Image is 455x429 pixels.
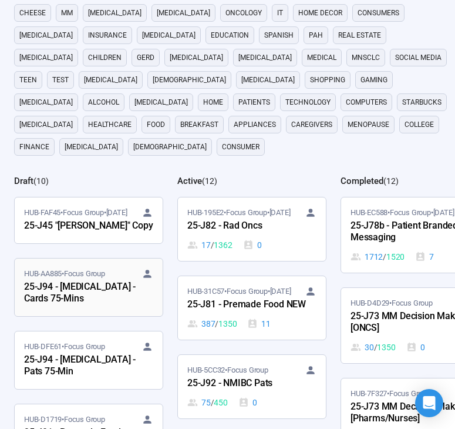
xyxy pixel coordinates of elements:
a: HUB-31C57•Focus Group•[DATE]25-J81 - Premade Food NEW387 / 135011 [178,276,326,340]
h2: Draft [14,176,33,186]
div: 75 [187,396,228,409]
span: consumers [358,7,399,19]
span: Spanish [264,29,294,41]
span: GERD [137,52,154,63]
span: cheese [19,7,46,19]
h2: Active [177,176,202,186]
a: HUB-DFE61•Focus Group25-J94 - [MEDICAL_DATA] - Pats 75-Min [15,331,163,389]
span: Test [52,74,69,86]
a: HUB-195E2•Focus Group•[DATE]25-J82 - Rad Oncs17 / 13620 [178,197,326,261]
span: starbucks [402,96,441,108]
span: [MEDICAL_DATA] [88,7,141,19]
div: 25-J92 - NMIBC Pats [187,376,316,391]
time: [DATE] [106,208,127,217]
a: HUB-5CC32•Focus Group25-J92 - NMIBC Pats75 / 4500 [178,355,326,418]
span: [MEDICAL_DATA] [241,74,295,86]
span: HUB-D1719 • Focus Group [24,414,105,425]
span: HUB-195E2 • Focus Group • [187,207,290,219]
div: 25-J94 - [MEDICAL_DATA] - Cards 75-Mins [24,280,153,307]
span: [MEDICAL_DATA] [157,7,210,19]
span: [MEDICAL_DATA] [19,29,73,41]
span: computers [346,96,387,108]
span: ( 12 ) [202,176,217,186]
span: [MEDICAL_DATA] [19,96,73,108]
span: [MEDICAL_DATA] [65,141,118,153]
div: 30 [350,341,396,354]
span: gaming [360,74,387,86]
span: ( 10 ) [33,176,49,186]
span: / [211,239,214,252]
div: 25-J45 "[PERSON_NAME]" Copy [24,219,153,234]
div: 25-J81 - Premade Food NEW [187,297,316,313]
span: HUB-EC588 • Focus Group • [350,207,454,219]
span: mnsclc [352,52,380,63]
span: home [203,96,223,108]
span: HUB-7F327 • Focus Group [350,388,430,400]
div: 17 [187,239,232,252]
div: 1712 [350,250,405,263]
span: / [215,317,218,330]
span: home decor [298,7,342,19]
span: 1350 [377,341,395,354]
span: children [88,52,122,63]
span: medical [307,52,336,63]
span: real estate [338,29,381,41]
time: [DATE] [433,208,454,217]
span: [MEDICAL_DATA] [142,29,196,41]
div: 0 [406,341,425,354]
span: [DEMOGRAPHIC_DATA] [133,141,207,153]
span: finance [19,141,49,153]
span: 1350 [218,317,237,330]
span: college [405,119,434,130]
span: / [374,341,378,354]
span: HUB-31C57 • Focus Group • [187,286,291,297]
span: consumer [222,141,259,153]
a: HUB-FAF45•Focus Group•[DATE]25-J45 "[PERSON_NAME]" Copy [15,197,163,243]
span: 1520 [386,250,405,263]
span: MM [61,7,73,19]
span: 450 [214,396,227,409]
span: [MEDICAL_DATA] [134,96,188,108]
span: Food [147,119,165,130]
span: 1362 [214,239,232,252]
span: HUB-DFE61 • Focus Group [24,341,105,353]
span: [MEDICAL_DATA] [19,52,73,63]
h2: Completed [341,176,383,186]
span: HUB-D4D29 • Focus Group [350,297,433,309]
span: oncology [225,7,262,19]
div: 0 [238,396,257,409]
span: HUB-AA885 • Focus Group [24,268,105,280]
div: Open Intercom Messenger [415,389,443,417]
span: breakfast [180,119,218,130]
time: [DATE] [270,287,291,296]
span: appliances [234,119,276,130]
span: / [211,396,214,409]
span: HUB-5CC32 • Focus Group [187,364,268,376]
span: [MEDICAL_DATA] [19,119,73,130]
span: menopause [348,119,389,130]
div: 0 [243,239,262,252]
span: / [383,250,386,263]
div: 11 [247,317,271,330]
span: Insurance [88,29,127,41]
span: caregivers [291,119,332,130]
div: 25-J94 - [MEDICAL_DATA] - Pats 75-Min [24,353,153,380]
span: technology [285,96,331,108]
span: alcohol [88,96,119,108]
span: [DEMOGRAPHIC_DATA] [153,74,226,86]
span: Patients [238,96,270,108]
span: [MEDICAL_DATA] [238,52,292,63]
span: healthcare [88,119,132,130]
span: [MEDICAL_DATA] [84,74,137,86]
a: HUB-AA885•Focus Group25-J94 - [MEDICAL_DATA] - Cards 75-Mins [15,259,163,316]
span: it [277,7,283,19]
span: shopping [310,74,345,86]
span: [MEDICAL_DATA] [170,52,223,63]
time: [DATE] [269,208,291,217]
div: 25-J82 - Rad Oncs [187,219,316,234]
span: ( 12 ) [383,176,399,186]
span: HUB-FAF45 • Focus Group • [24,207,127,219]
span: Teen [19,74,37,86]
div: 7 [415,250,434,263]
div: 387 [187,317,237,330]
